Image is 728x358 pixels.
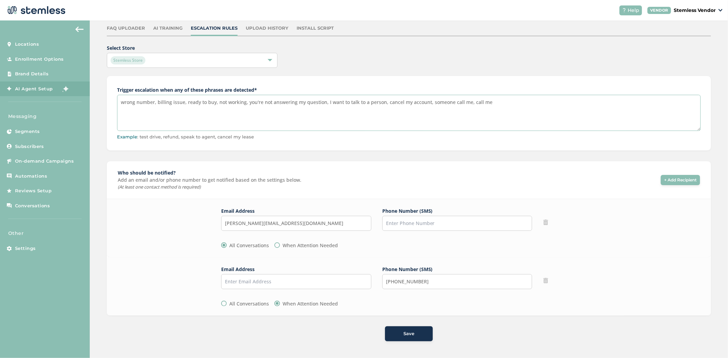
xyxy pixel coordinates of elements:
img: icon-help-white-03924b79.svg [622,8,626,12]
img: icon-arrow-back-accent-c549486e.svg [75,27,84,32]
label: : test drive, refund, speak to agent, cancel my lease [117,134,701,140]
img: logo-dark-0685b13c.svg [5,3,66,17]
label: Add an email and/or phone number to get notified based on the settings below. [118,178,301,182]
p: Stemless Vendor [674,7,716,14]
label: Phone Number (SMS) [382,266,532,273]
span: + Add Recipient [664,177,697,183]
span: Subscribers [15,143,44,150]
span: Save [403,330,414,337]
label: When Attention Needed [283,300,338,307]
span: Example [117,134,137,139]
label: All Conversations [229,300,269,307]
span: AI Agent Setup [15,86,53,92]
span: Stemless Store [111,56,145,64]
label: Email Address [221,266,371,273]
label: (At least one contact method is required) [118,184,301,191]
input: Enter Phone Number [382,274,532,289]
span: Reviews Setup [15,188,52,194]
div: Install Script [297,25,334,32]
input: Enter Email Address [221,216,371,231]
span: Locations [15,41,39,48]
label: Select Store [107,44,308,51]
img: icon_down-arrow-small-66adaf34.svg [718,9,723,12]
div: Upload History [246,25,288,32]
div: FAQ Uploader [107,25,145,32]
label: Phone Number (SMS) [382,207,532,214]
span: Automations [15,173,47,180]
input: Enter Phone Number [382,216,532,231]
span: Conversations [15,203,50,209]
span: Segments [15,128,40,135]
span: Brand Details [15,71,49,77]
h3: Who should be notified? [118,169,301,176]
span: Settings [15,245,36,252]
div: AI Training [153,25,183,32]
div: VENDOR [647,7,671,14]
span: Help [628,7,639,14]
iframe: Chat Widget [694,325,728,358]
span: Enrollment Options [15,56,64,63]
label: Email Address [221,207,371,214]
button: Save [385,326,433,341]
input: Enter Email Address [221,274,371,289]
label: Trigger escalation when any of these phrases are detected [117,86,701,93]
span: On-demand Campaigns [15,158,74,165]
div: Escalation Rules [191,25,238,32]
label: All Conversations [229,242,269,249]
button: + Add Recipient [661,175,700,185]
img: glitter-stars-b7820f95.gif [58,82,72,95]
label: When Attention Needed [283,242,338,249]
